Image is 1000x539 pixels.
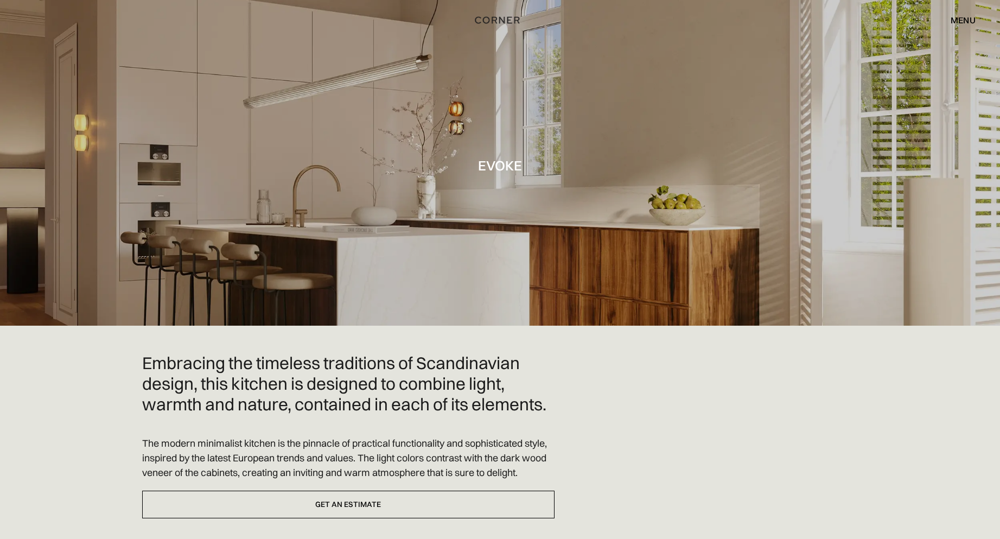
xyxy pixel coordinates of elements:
h2: Embracing the timeless traditions of Scandinavian design, this kitchen is designed to combine lig... [142,353,555,414]
a: Get an estimate [142,491,555,518]
h1: Evoke [478,158,522,173]
div: menu [940,11,976,29]
div: menu [951,16,976,24]
a: home [460,13,540,27]
p: The modern minimalist kitchen is the pinnacle of practical functionality and sophisticated style,... [142,436,555,480]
